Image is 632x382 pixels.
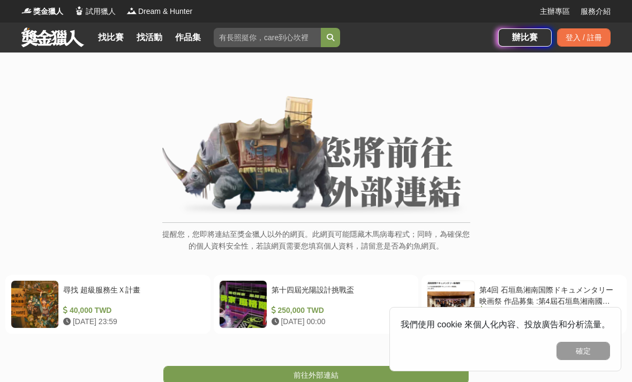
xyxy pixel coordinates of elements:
a: 主辦專區 [540,6,570,17]
a: Logo試用獵人 [74,6,116,17]
a: 找活動 [132,30,167,45]
a: 尋找 超級服務生Ｘ計畫 40,000 TWD [DATE] 23:59 [5,275,210,334]
button: 確定 [556,342,610,360]
div: [DATE] 23:59 [63,316,201,327]
a: 第十四屆光陽設計挑戰盃 250,000 TWD [DATE] 00:00 [214,275,419,334]
img: Logo [74,5,85,16]
a: 作品集 [171,30,205,45]
a: 辦比賽 [498,28,552,47]
div: 40,000 TWD [63,305,201,316]
div: 第4回 石垣島湘南国際ドキュメンタリー映画祭 作品募集 :第4屆石垣島湘南國際紀錄片電影節作品徵集 [479,284,617,305]
div: 250,000 TWD [272,305,409,316]
img: Logo [21,5,32,16]
div: 200,000 JPY [479,305,617,316]
p: 提醒您，您即將連結至獎金獵人以外的網頁。此網頁可能隱藏木馬病毒程式；同時，為確保您的個人資料安全性，若該網頁需要您填寫個人資料，請留意是否為釣魚網頁。 [162,228,470,263]
span: Dream & Hunter [138,6,192,17]
span: 獎金獵人 [33,6,63,17]
span: 我們使用 cookie 來個人化內容、投放廣告和分析流量。 [401,320,610,329]
a: 第4回 石垣島湘南国際ドキュメンタリー映画祭 作品募集 :第4屆石垣島湘南國際紀錄片電影節作品徵集 200,000 JPY [DATE] 17:00 [422,275,627,334]
a: 找比賽 [94,30,128,45]
img: Logo [126,5,137,16]
a: Logo獎金獵人 [21,6,63,17]
span: 試用獵人 [86,6,116,17]
div: [DATE] 00:00 [272,316,409,327]
span: 前往外部連結 [294,371,338,379]
input: 有長照挺你，care到心坎裡！青春出手，拍出照顧 影音徵件活動 [214,28,321,47]
a: LogoDream & Hunter [126,6,192,17]
div: 第十四屆光陽設計挑戰盃 [272,284,409,305]
div: 登入 / 註冊 [557,28,611,47]
img: External Link Banner [162,96,470,217]
a: 服務介紹 [581,6,611,17]
div: 尋找 超級服務生Ｘ計畫 [63,284,201,305]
